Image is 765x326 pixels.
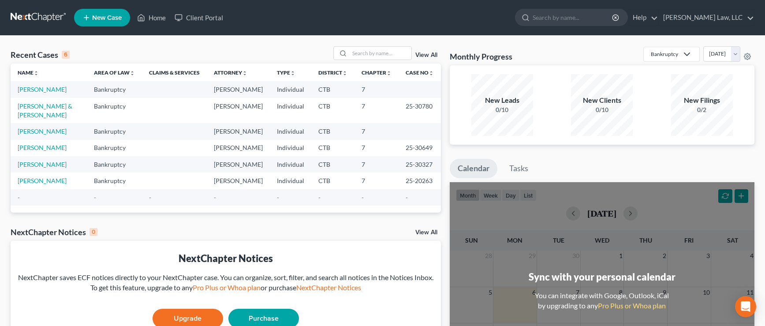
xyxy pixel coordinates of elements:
td: Bankruptcy [87,98,142,123]
div: NextChapter saves ECF notices directly to your NextChapter case. You can organize, sort, filter, ... [18,273,434,293]
td: [PERSON_NAME] [207,81,270,97]
div: 0 [90,228,97,236]
div: 0/10 [471,105,533,114]
a: [PERSON_NAME] [18,177,67,184]
div: New Filings [671,95,733,105]
a: Attorneyunfold_more [214,69,247,76]
td: [PERSON_NAME] [207,98,270,123]
div: 6 [62,51,70,59]
a: Area of Lawunfold_more [94,69,135,76]
span: - [94,194,96,201]
td: CTB [311,156,355,172]
a: Districtunfold_more [318,69,347,76]
span: - [318,194,321,201]
td: CTB [311,172,355,189]
a: Calendar [450,159,497,178]
td: Bankruptcy [87,156,142,172]
td: Bankruptcy [87,123,142,139]
a: NextChapter Notices [296,283,361,292]
span: - [277,194,279,201]
div: Sync with your personal calendar [529,270,675,284]
a: View All [415,229,437,236]
td: 7 [355,172,399,189]
td: 7 [355,156,399,172]
a: Help [628,10,658,26]
input: Search by name... [350,47,411,60]
td: Bankruptcy [87,172,142,189]
td: Individual [270,172,311,189]
th: Claims & Services [142,64,207,81]
span: - [149,194,151,201]
td: Individual [270,81,311,97]
a: [PERSON_NAME] [18,86,67,93]
td: Individual [270,123,311,139]
div: NextChapter Notices [18,251,434,265]
a: [PERSON_NAME] Law, LLC [659,10,754,26]
a: Home [133,10,170,26]
a: Pro Plus or Whoa plan [193,283,261,292]
span: - [406,194,408,201]
div: Bankruptcy [651,50,678,58]
a: Tasks [501,159,536,178]
td: [PERSON_NAME] [207,123,270,139]
a: [PERSON_NAME] [18,127,67,135]
a: [PERSON_NAME] [18,144,67,151]
div: NextChapter Notices [11,227,97,237]
td: 7 [355,81,399,97]
td: 25-30780 [399,98,441,123]
td: 7 [355,140,399,156]
td: 25-20263 [399,172,441,189]
i: unfold_more [130,71,135,76]
td: CTB [311,123,355,139]
h3: Monthly Progress [450,51,512,62]
a: [PERSON_NAME] & [PERSON_NAME] [18,102,72,119]
td: 7 [355,98,399,123]
i: unfold_more [290,71,295,76]
td: [PERSON_NAME] [207,156,270,172]
div: 0/10 [571,105,633,114]
td: 25-30649 [399,140,441,156]
span: - [362,194,364,201]
td: Individual [270,98,311,123]
td: Bankruptcy [87,81,142,97]
i: unfold_more [386,71,392,76]
a: [PERSON_NAME] [18,161,67,168]
i: unfold_more [34,71,39,76]
a: Chapterunfold_more [362,69,392,76]
a: Case Nounfold_more [406,69,434,76]
div: New Clients [571,95,633,105]
a: View All [415,52,437,58]
td: Individual [270,156,311,172]
div: Recent Cases [11,49,70,60]
div: You can integrate with Google, Outlook, iCal by upgrading to any [531,291,672,311]
a: Client Portal [170,10,228,26]
td: Individual [270,140,311,156]
span: New Case [92,15,122,21]
td: Bankruptcy [87,140,142,156]
i: unfold_more [342,71,347,76]
td: [PERSON_NAME] [207,172,270,189]
span: - [18,194,20,201]
i: unfold_more [429,71,434,76]
a: Pro Plus or Whoa plan [598,301,666,310]
a: Typeunfold_more [277,69,295,76]
div: 0/2 [671,105,733,114]
i: unfold_more [242,71,247,76]
td: [PERSON_NAME] [207,140,270,156]
input: Search by name... [533,9,613,26]
div: New Leads [471,95,533,105]
a: Nameunfold_more [18,69,39,76]
td: CTB [311,98,355,123]
td: CTB [311,81,355,97]
div: Open Intercom Messenger [735,296,756,317]
td: 25-30327 [399,156,441,172]
span: - [214,194,216,201]
td: 7 [355,123,399,139]
td: CTB [311,140,355,156]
